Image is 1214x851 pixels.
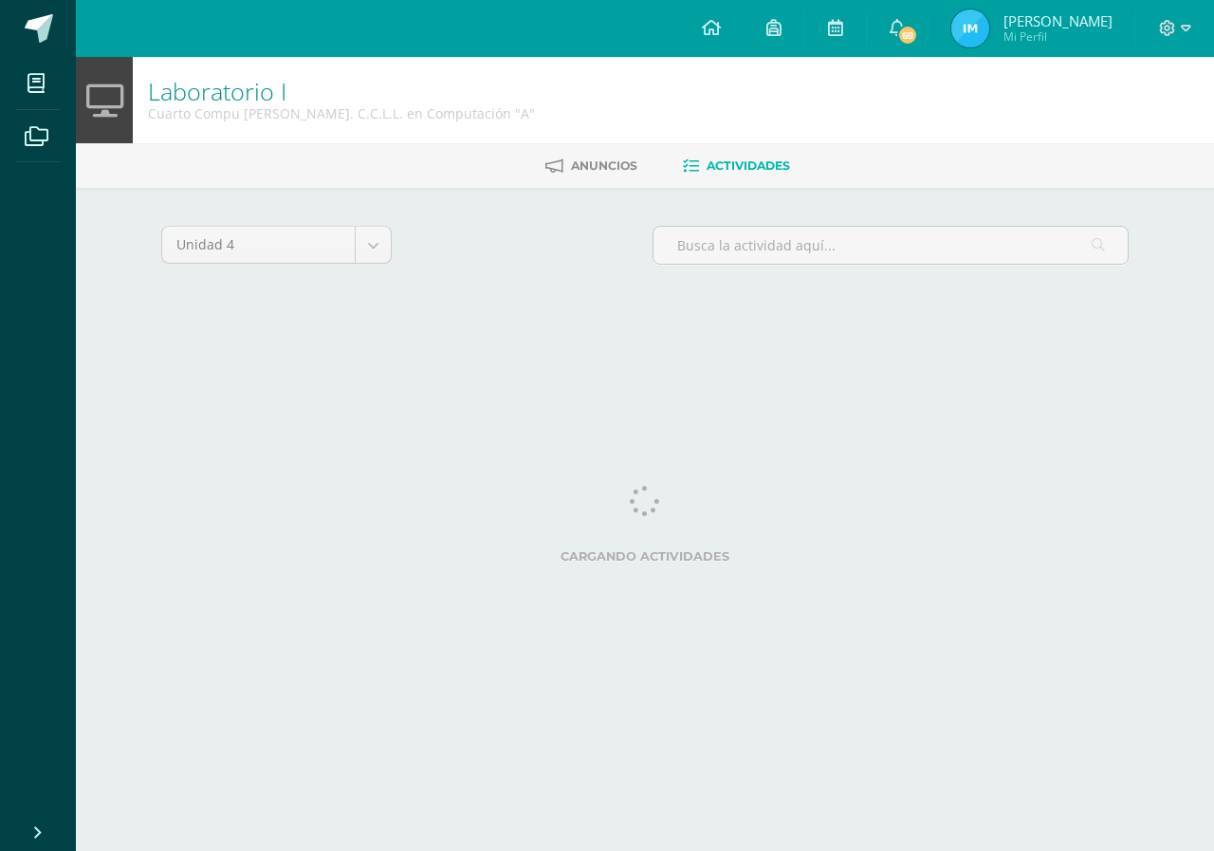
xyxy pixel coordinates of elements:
a: Actividades [683,151,790,181]
span: [PERSON_NAME] [1003,11,1113,30]
span: Actividades [707,158,790,173]
span: Anuncios [571,158,637,173]
a: Unidad 4 [162,227,391,263]
div: Cuarto Compu Bach. C.C.L.L. en Computación 'A' [148,104,535,122]
label: Cargando actividades [161,549,1129,564]
input: Busca la actividad aquí... [653,227,1128,264]
h1: Laboratorio I [148,78,535,104]
a: Laboratorio I [148,75,286,107]
a: Anuncios [545,151,637,181]
span: Unidad 4 [176,227,340,263]
span: Mi Perfil [1003,28,1113,45]
span: 69 [897,25,918,46]
img: 6e4b946c0e48c17756b642b58cdf6997.png [951,9,989,47]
